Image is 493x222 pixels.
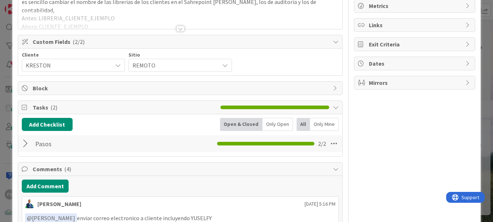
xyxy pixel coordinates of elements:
[369,78,462,87] span: Mirrors
[22,118,73,131] button: Add Checklist
[22,52,125,57] div: Cliente
[369,1,462,10] span: Metrics
[27,214,75,222] span: [PERSON_NAME]
[33,103,217,112] span: Tasks
[73,38,85,45] span: ( 2/2 )
[50,104,57,111] span: ( 2 )
[369,40,462,49] span: Exit Criteria
[15,1,33,10] span: Support
[220,118,262,131] div: Open & Closed
[369,59,462,68] span: Dates
[129,52,232,57] div: Sitio
[27,214,32,222] span: @
[33,84,329,92] span: Block
[369,21,462,29] span: Links
[318,139,326,148] span: 2 / 2
[33,137,167,150] input: Add Checklist...
[133,60,215,70] span: REMOTO
[297,118,310,131] div: All
[22,180,69,193] button: Add Comment
[310,118,339,131] div: Only Mine
[262,118,293,131] div: Only Open
[305,200,335,208] span: [DATE] 5:16 PM
[26,60,109,70] span: KRESTON
[64,165,71,173] span: ( 4 )
[33,165,329,173] span: Comments
[25,200,34,208] img: GA
[37,200,81,208] div: [PERSON_NAME]
[33,37,329,46] span: Custom Fields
